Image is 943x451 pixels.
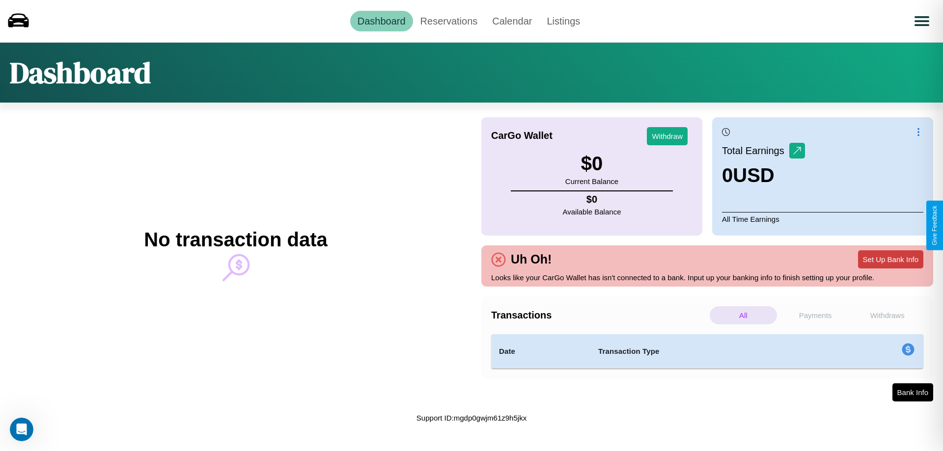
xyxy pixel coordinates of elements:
[491,310,707,321] h4: Transactions
[491,334,923,369] table: simple table
[565,153,618,175] h3: $ 0
[710,306,777,324] p: All
[722,212,923,226] p: All Time Earnings
[499,345,582,357] h4: Date
[565,175,618,188] p: Current Balance
[10,418,33,441] iframe: Intercom live chat
[563,205,621,218] p: Available Balance
[10,53,151,93] h1: Dashboard
[491,271,923,284] p: Looks like your CarGo Wallet has isn't connected to a bank. Input up your banking info to finish ...
[931,206,938,245] div: Give Feedback
[144,229,327,251] h2: No transaction data
[563,194,621,205] h4: $ 0
[598,345,821,357] h4: Transaction Type
[908,7,936,35] button: Open menu
[539,11,587,31] a: Listings
[485,11,539,31] a: Calendar
[854,306,921,324] p: Withdraws
[722,142,789,159] p: Total Earnings
[413,11,485,31] a: Reservations
[506,252,556,266] h4: Uh Oh!
[350,11,413,31] a: Dashboard
[782,306,849,324] p: Payments
[858,250,923,268] button: Set Up Bank Info
[491,130,553,141] h4: CarGo Wallet
[647,127,688,145] button: Withdraw
[722,164,805,186] h3: 0 USD
[892,383,933,401] button: Bank Info
[416,411,527,424] p: Support ID: mgdp0gwjm61z9h5jkx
